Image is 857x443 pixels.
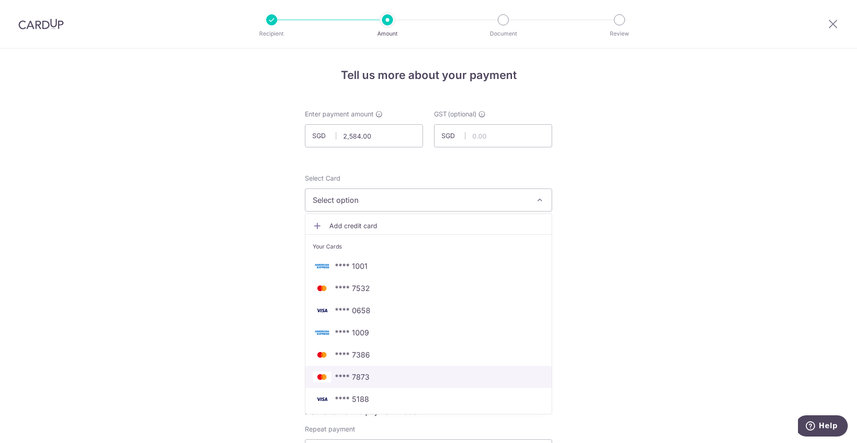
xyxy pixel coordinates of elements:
img: VISA [313,305,331,316]
img: MASTERCARD [313,349,331,360]
img: VISA [313,394,331,405]
span: translation missing: en.payables.payment_networks.credit_card.summary.labels.select_card [305,174,340,182]
a: Add credit card [305,218,552,234]
span: Enter payment amount [305,109,374,119]
h4: Tell us more about your payment [305,67,552,84]
span: GST [434,109,447,119]
p: Document [469,29,537,38]
p: Amount [353,29,422,38]
iframe: Opens a widget where you can find more information [798,415,848,438]
img: CardUp [18,18,64,30]
button: Select option [305,188,552,212]
img: AMEX [313,261,331,272]
span: Add credit card [329,221,544,231]
span: Your Cards [313,242,342,251]
label: Repeat payment [305,425,355,434]
img: MASTERCARD [313,283,331,294]
span: Select option [313,194,528,206]
img: AMEX [313,327,331,338]
span: SGD [312,131,336,140]
ul: Select option [305,213,552,414]
p: Recipient [238,29,306,38]
input: 0.00 [305,124,423,147]
img: MASTERCARD [313,371,331,382]
input: 0.00 [434,124,552,147]
span: SGD [441,131,465,140]
p: Review [585,29,654,38]
span: (optional) [448,109,476,119]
